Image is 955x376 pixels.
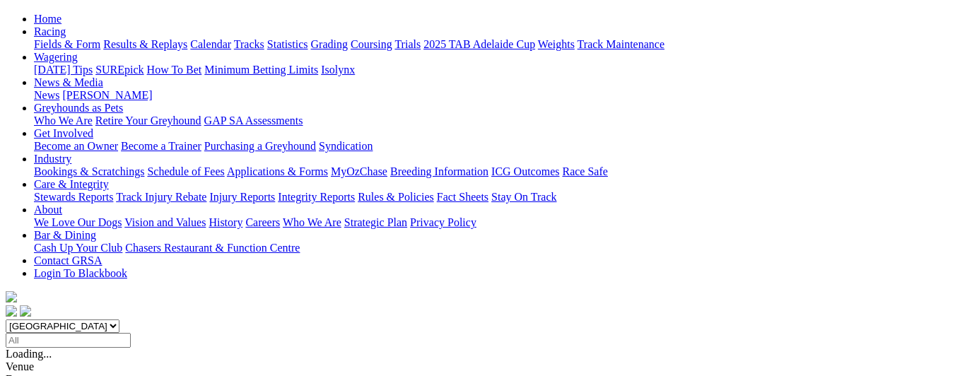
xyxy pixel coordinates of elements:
img: twitter.svg [20,305,31,317]
div: Industry [34,165,949,178]
a: News & Media [34,76,103,88]
a: Calendar [190,38,231,50]
a: History [209,216,242,228]
a: About [34,204,62,216]
a: Strategic Plan [344,216,407,228]
a: Fact Sheets [437,191,488,203]
a: Track Maintenance [578,38,664,50]
a: Become an Owner [34,140,118,152]
span: Loading... [6,348,52,360]
a: Who We Are [283,216,341,228]
a: GAP SA Assessments [204,114,303,127]
a: Purchasing a Greyhound [204,140,316,152]
a: Chasers Restaurant & Function Centre [125,242,300,254]
a: Minimum Betting Limits [204,64,318,76]
div: Wagering [34,64,949,76]
a: Stewards Reports [34,191,113,203]
a: Privacy Policy [410,216,476,228]
a: Weights [538,38,575,50]
div: Racing [34,38,949,51]
a: Become a Trainer [121,140,201,152]
a: Results & Replays [103,38,187,50]
a: News [34,89,59,101]
a: Racing [34,25,66,37]
a: Schedule of Fees [147,165,224,177]
a: Injury Reports [209,191,275,203]
a: Tracks [234,38,264,50]
a: 2025 TAB Adelaide Cup [423,38,535,50]
a: Contact GRSA [34,254,102,266]
a: Rules & Policies [358,191,434,203]
a: We Love Our Dogs [34,216,122,228]
a: Coursing [351,38,392,50]
a: Grading [311,38,348,50]
div: Bar & Dining [34,242,949,254]
a: Trials [394,38,421,50]
div: Venue [6,360,949,373]
a: Industry [34,153,71,165]
a: Cash Up Your Club [34,242,122,254]
a: Vision and Values [124,216,206,228]
a: Home [34,13,61,25]
a: Syndication [319,140,373,152]
div: About [34,216,949,229]
a: How To Bet [147,64,202,76]
a: ICG Outcomes [491,165,559,177]
input: Select date [6,333,131,348]
div: Get Involved [34,140,949,153]
a: Race Safe [562,165,607,177]
a: Greyhounds as Pets [34,102,123,114]
a: Care & Integrity [34,178,109,190]
a: Applications & Forms [227,165,328,177]
a: MyOzChase [331,165,387,177]
a: Wagering [34,51,78,63]
div: News & Media [34,89,949,102]
a: Isolynx [321,64,355,76]
a: SUREpick [95,64,143,76]
a: Get Involved [34,127,93,139]
img: logo-grsa-white.png [6,291,17,302]
div: Care & Integrity [34,191,949,204]
a: Track Injury Rebate [116,191,206,203]
a: Stay On Track [491,191,556,203]
a: Statistics [267,38,308,50]
a: [PERSON_NAME] [62,89,152,101]
a: Bookings & Scratchings [34,165,144,177]
a: Bar & Dining [34,229,96,241]
a: Integrity Reports [278,191,355,203]
a: Who We Are [34,114,93,127]
div: Greyhounds as Pets [34,114,949,127]
a: Retire Your Greyhound [95,114,201,127]
a: Careers [245,216,280,228]
a: Fields & Form [34,38,100,50]
a: Login To Blackbook [34,267,127,279]
img: facebook.svg [6,305,17,317]
a: [DATE] Tips [34,64,93,76]
a: Breeding Information [390,165,488,177]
